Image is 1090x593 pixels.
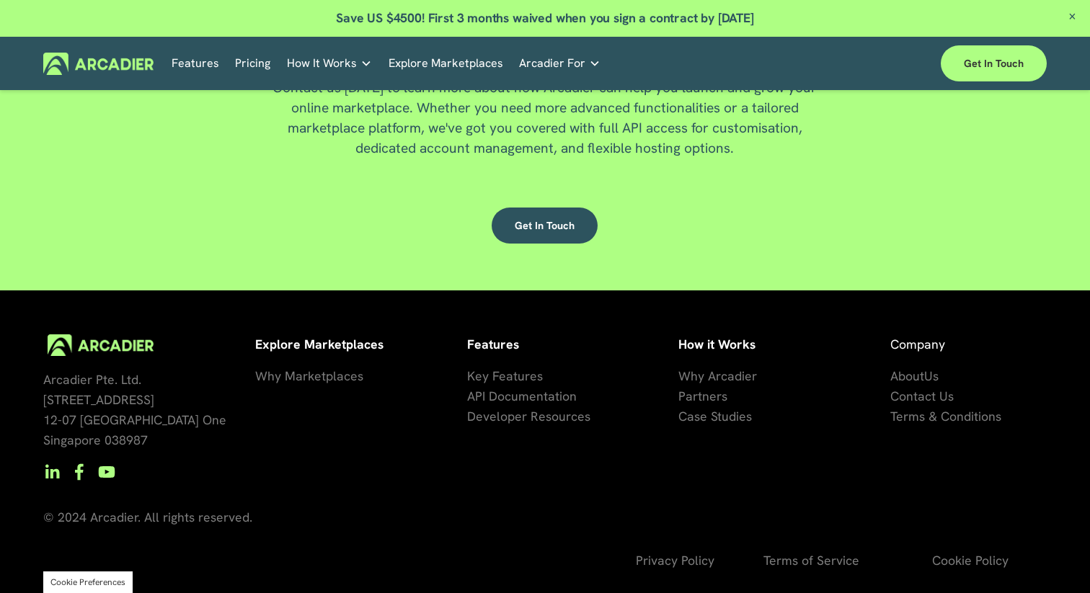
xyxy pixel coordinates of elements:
[43,509,252,525] span: © 2024 Arcadier. All rights reserved.
[467,366,543,386] a: Key Features
[467,388,577,404] span: API Documentation
[43,463,61,481] a: LinkedIn
[678,388,686,404] span: P
[98,463,115,481] a: YouTube
[1018,524,1090,593] iframe: Chat Widget
[519,53,601,75] a: folder dropdown
[287,53,357,73] span: How It Works
[686,388,727,404] span: artners
[636,550,714,571] a: Privacy Policy
[467,408,590,424] span: Developer Resources
[678,336,756,352] strong: How it Works
[932,550,1009,571] a: Cookie Policy
[172,53,219,75] a: Features
[941,45,1047,81] a: Get in touch
[255,336,384,352] strong: Explore Marketplaces
[43,371,226,448] span: Arcadier Pte. Ltd. [STREET_ADDRESS] 12-07 [GEOGRAPHIC_DATA] One Singapore 038987
[467,367,543,384] span: Key Features
[636,552,714,569] span: Privacy Policy
[763,550,859,571] a: Terms of Service
[255,366,363,386] a: Why Marketplaces
[43,571,133,593] section: Manage previously selected cookie options
[678,406,694,427] a: Ca
[890,388,954,404] span: Contact Us
[467,406,590,427] a: Developer Resources
[890,367,924,384] span: About
[389,53,503,75] a: Explore Marketplaces
[890,386,954,406] a: Contact Us
[492,208,598,244] a: Get in touch
[678,367,757,384] span: Why Arcadier
[686,386,727,406] a: artners
[43,53,154,75] img: Arcadier
[678,366,757,386] a: Why Arcadier
[678,408,694,424] span: Ca
[467,336,519,352] strong: Features
[235,53,270,75] a: Pricing
[287,53,372,75] a: folder dropdown
[50,576,125,588] button: Cookie Preferences
[694,408,752,424] span: se Studies
[890,336,945,352] span: Company
[467,386,577,406] a: API Documentation
[932,552,1009,569] span: Cookie Policy
[255,367,363,384] span: Why Marketplaces
[694,406,752,427] a: se Studies
[890,408,1001,424] span: Terms & Conditions
[678,386,686,406] a: P
[519,53,585,73] span: Arcadier For
[258,78,831,159] p: Contact us [DATE] to learn more about how Arcadier can help you launch and grow your online marke...
[890,406,1001,427] a: Terms & Conditions
[71,463,88,481] a: Facebook
[763,552,859,569] span: Terms of Service
[924,367,939,384] span: Us
[890,366,924,386] a: About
